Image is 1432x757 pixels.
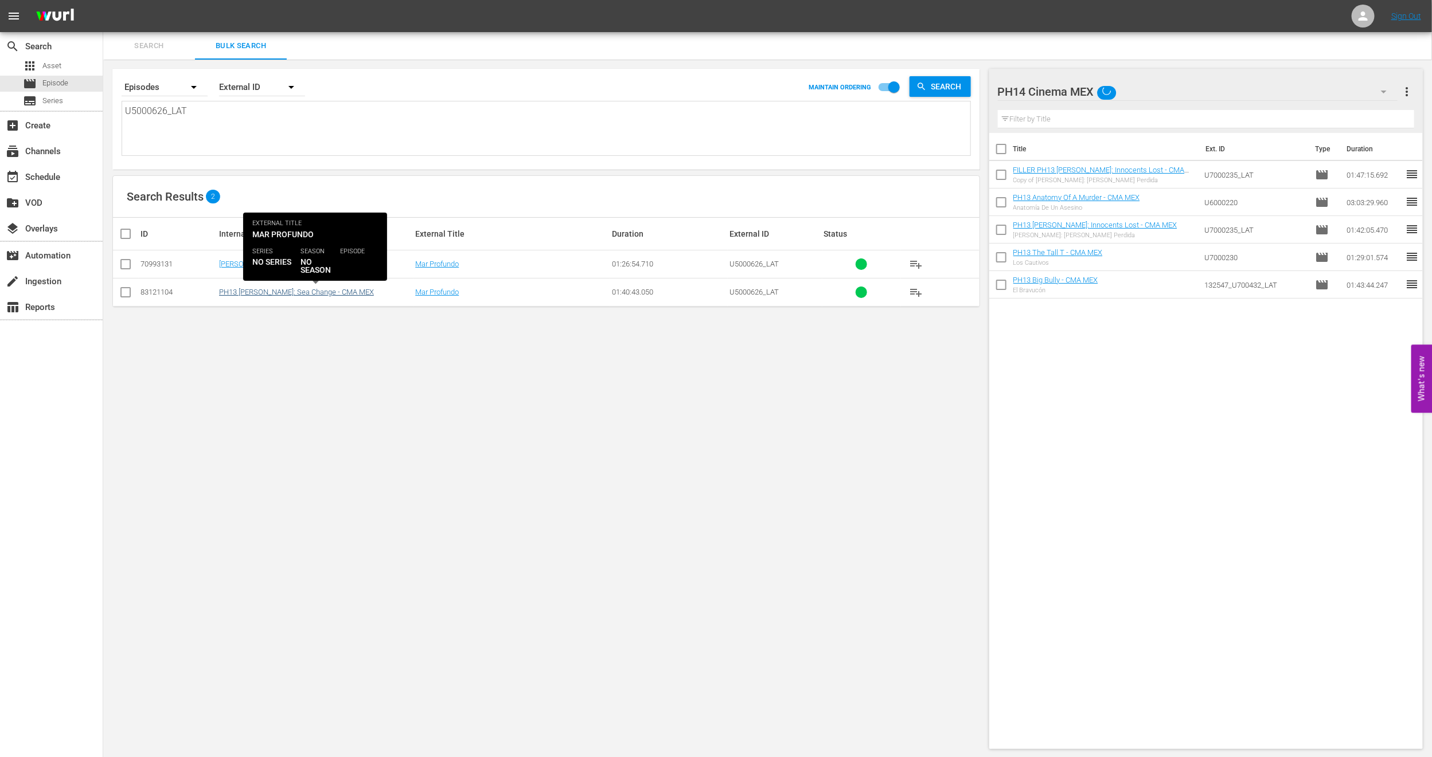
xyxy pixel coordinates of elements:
[1013,287,1098,294] div: El Bravucón
[6,300,19,314] span: Reports
[1309,133,1340,165] th: Type
[1406,250,1419,264] span: reorder
[1200,216,1311,244] td: U7000235_LAT
[141,260,216,268] div: 70993131
[729,288,779,296] span: U5000626_LAT
[23,59,37,73] span: Asset
[125,104,970,156] textarea: U5000626_LAT
[1013,133,1199,165] th: Title
[612,229,726,238] div: Duration
[1013,248,1103,257] a: PH13 The Tall T - CMA MEX
[1316,168,1329,182] span: Episode
[6,40,19,53] span: Search
[910,76,971,97] button: Search
[42,95,63,107] span: Series
[1406,277,1419,291] span: reorder
[1406,167,1419,181] span: reorder
[998,76,1398,108] div: PH14 Cinema MEX
[219,288,374,296] a: PH13 [PERSON_NAME]: Sea Change - CMA MEX
[202,40,280,53] span: Bulk Search
[1199,133,1309,165] th: Ext. ID
[122,71,208,103] div: Episodes
[6,249,19,262] span: Automation
[219,71,305,103] div: External ID
[1013,166,1189,183] a: FILLER PH13 [PERSON_NAME]: Innocents Lost - CMA MEX
[6,222,19,236] span: Overlays
[903,250,930,278] button: playlist_add
[42,60,61,72] span: Asset
[23,94,37,108] span: Series
[1316,250,1329,264] span: Episode
[6,170,19,184] span: Schedule
[1316,278,1329,292] span: Episode
[415,288,459,296] a: Mar Profundo
[415,229,608,238] div: External Title
[612,260,726,268] div: 01:26:54.710
[1411,344,1432,413] button: Open Feedback Widget
[127,190,204,203] span: Search Results
[1013,259,1103,266] div: Los Cautivos
[1200,271,1311,299] td: 132547_U700432_LAT
[42,77,68,89] span: Episode
[927,76,971,97] span: Search
[809,84,872,91] p: MAINTAIN ORDERING
[1013,176,1196,184] div: Copy of [PERSON_NAME]: [PERSON_NAME] Perdida
[1406,195,1419,209] span: reorder
[28,3,83,30] img: ans4CAIJ8jUAAAAAAAAAAAAAAAAAAAAAAAAgQb4GAAAAAAAAAAAAAAAAAAAAAAAAJMjXAAAAAAAAAAAAAAAAAAAAAAAAgAT5G...
[206,193,220,201] span: 2
[1391,11,1421,21] a: Sign Out
[6,144,19,158] span: Channels
[141,288,216,296] div: 83121104
[1340,133,1409,165] th: Duration
[1343,161,1406,189] td: 01:47:15.692
[729,260,779,268] span: U5000626_LAT
[1013,232,1177,239] div: [PERSON_NAME]: [PERSON_NAME] Perdida
[1343,244,1406,271] td: 01:29:01.574
[6,274,19,288] span: Ingestion
[1200,189,1311,216] td: U6000220
[415,260,459,268] a: Mar Profundo
[612,288,726,296] div: 01:40:43.050
[1343,271,1406,299] td: 01:43:44.247
[1013,221,1177,229] a: PH13 [PERSON_NAME]: Innocents Lost - CMA MEX
[7,9,21,23] span: menu
[1013,276,1098,284] a: PH13 Big Bully - CMA MEX
[1013,204,1140,211] div: Anatomía De Un Asesino
[729,229,820,238] div: External ID
[1343,189,1406,216] td: 03:03:29.960
[1200,161,1311,189] td: U7000235_LAT
[1013,193,1140,202] a: PH13 Anatomy Of A Murder - CMA MEX
[1400,78,1414,105] button: more_vert
[219,260,317,268] a: [PERSON_NAME]: Sea Change
[910,285,923,299] span: playlist_add
[6,119,19,132] span: Create
[903,279,930,306] button: playlist_add
[1316,195,1329,209] span: Episode
[23,77,37,91] span: Episode
[910,257,923,271] span: playlist_add
[110,40,188,53] span: Search
[824,229,899,238] div: Status
[6,196,19,210] span: VOD
[1400,85,1414,99] span: more_vert
[1406,222,1419,236] span: reorder
[1200,244,1311,271] td: U7000230
[219,229,412,238] div: Internal Title
[1316,223,1329,237] span: Episode
[141,229,216,238] div: ID
[1343,216,1406,244] td: 01:42:05.470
